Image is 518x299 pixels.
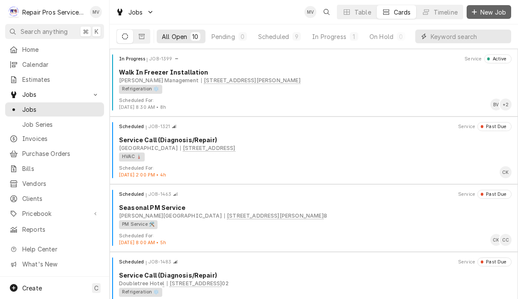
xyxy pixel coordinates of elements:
div: BV [490,99,502,111]
a: Calendar [5,57,104,72]
div: Object Title [119,203,512,212]
span: [DATE] 8:30 AM • 8h [119,105,166,110]
div: Object State [119,56,147,63]
div: 0 [240,32,245,41]
div: Timeline [434,8,458,17]
div: All Open [162,32,187,41]
span: Invoices [22,134,100,143]
div: Object Title [119,135,512,144]
span: ⌘ [83,27,89,36]
div: Mindy Volker's Avatar [304,6,316,18]
div: Card Footer [113,233,515,246]
div: Card Footer Primary Content [500,166,512,178]
div: MV [90,6,102,18]
div: Object Extra Context Footer Value [119,104,166,111]
div: Card Footer [113,97,515,111]
div: HVAC 🌡️ [119,152,145,161]
div: Card Header Secondary Content [458,190,512,198]
div: Card Header Primary Content [119,257,178,266]
div: Object Subtext [119,280,512,287]
span: Reports [22,225,100,234]
span: K [95,27,98,36]
div: Caleb Kvale's Avatar [490,234,502,246]
span: Home [22,45,100,54]
div: Job Card: JOB-1399 [110,49,518,117]
a: Invoices [5,132,104,146]
div: Card Header Secondary Content [458,257,512,266]
span: Job Series [22,120,100,129]
div: Chris Crowe's Avatar [500,234,512,246]
div: Card Body [113,271,515,296]
div: Card Footer Extra Context [119,233,166,246]
a: Go to Help Center [5,242,104,256]
div: Card Header Secondary Content [464,54,512,63]
div: Past Due [483,259,507,266]
div: Object Extra Context Header [464,56,482,63]
button: Search anything⌘K [5,24,104,39]
div: Object Extra Context Footer Value [119,172,166,179]
div: PM Service 🛠️ [119,220,158,229]
div: Card Header Primary Content [119,54,179,63]
div: Card Body [113,135,515,161]
div: Caleb Kvale's Avatar [500,166,512,178]
div: Object Extra Context Header [458,259,475,266]
span: Vendors [22,179,100,188]
span: Clients [22,194,100,203]
div: Object ID [149,191,171,198]
div: Object Subtext Primary [119,212,222,220]
div: Object Extra Context Footer Label [119,165,166,172]
span: Purchase Orders [22,149,100,158]
a: Clients [5,191,104,206]
div: Object ID [149,123,170,130]
a: Purchase Orders [5,147,104,161]
div: Past Due [483,123,507,130]
div: CK [500,166,512,178]
a: Estimates [5,72,104,87]
div: Object Status [484,54,512,63]
div: Object Extra Context Footer Label [119,97,166,104]
span: C [94,284,98,293]
div: Object Title [119,68,512,77]
button: Open search [320,5,333,19]
div: Refrigeration ❄️ [119,85,162,94]
div: R [8,6,20,18]
span: Jobs [128,8,143,17]
div: 10 [192,32,198,41]
div: 0 [399,32,404,41]
div: Object Tag List [119,152,509,161]
span: Jobs [22,90,87,99]
div: Card Header [113,122,515,131]
div: Object State [119,259,146,266]
div: Repair Pros Services Inc's Avatar [8,6,20,18]
div: Object Tag List [119,85,509,94]
span: [DATE] 2:00 PM • 4h [119,172,166,178]
div: Object Subtext [119,77,512,84]
div: Job Card: JOB-1463 [110,184,518,252]
div: Card Body [113,68,515,93]
div: Object Extra Context Footer Label [119,233,166,239]
div: + 2 [500,99,512,111]
span: Jobs [22,105,100,114]
div: Object Subtext Secondary [167,280,229,287]
div: Brian Volker's Avatar [490,99,502,111]
div: On Hold [369,32,393,41]
div: Object Subtext Primary [119,144,178,152]
span: Calendar [22,60,100,69]
div: Object Tag List [119,288,509,297]
div: Object Status [477,190,512,198]
a: Jobs [5,102,104,117]
span: Bills [22,164,100,173]
div: Active [490,56,506,63]
div: Card Footer Primary Content [490,234,512,246]
div: Card Footer [113,165,515,179]
div: Cards [394,8,411,17]
a: Go to Jobs [5,87,104,102]
div: Refrigeration ❄️ [119,288,162,297]
a: Reports [5,222,104,236]
a: Go to Pricebook [5,206,104,221]
div: CK [490,234,502,246]
span: What's New [22,260,99,269]
span: New Job [479,8,508,17]
a: Job Series [5,117,104,132]
div: Pending [211,32,235,41]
